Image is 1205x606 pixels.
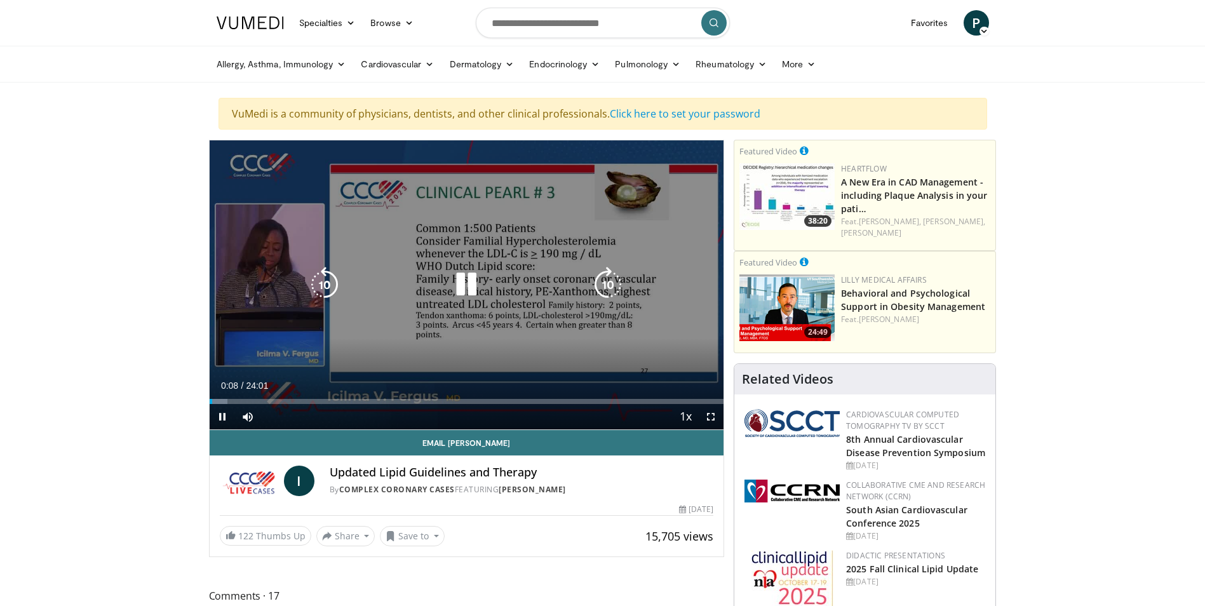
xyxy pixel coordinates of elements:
a: [PERSON_NAME] [841,227,901,238]
h4: Updated Lipid Guidelines and Therapy [330,466,713,480]
a: 24:49 [739,274,835,341]
span: / [241,380,244,391]
a: I [284,466,314,496]
a: Browse [363,10,421,36]
a: 122 Thumbs Up [220,526,311,546]
img: 51a70120-4f25-49cc-93a4-67582377e75f.png.150x105_q85_autocrop_double_scale_upscale_version-0.2.png [744,409,840,437]
a: Complex Coronary Cases [339,484,455,495]
a: Heartflow [841,163,887,174]
div: Progress Bar [210,399,724,404]
button: Pause [210,404,235,429]
div: [DATE] [846,530,985,542]
a: Rheumatology [688,51,774,77]
button: Playback Rate [673,404,698,429]
a: Endocrinology [522,51,607,77]
a: Pulmonology [607,51,688,77]
span: 38:20 [804,215,831,227]
video-js: Video Player [210,140,724,430]
div: By FEATURING [330,484,713,495]
a: 8th Annual Cardiovascular Disease Prevention Symposium [846,433,985,459]
small: Featured Video [739,257,797,268]
span: 15,705 views [645,529,713,544]
small: Featured Video [739,145,797,157]
div: VuMedi is a community of physicians, dentists, and other clinical professionals. [219,98,987,130]
a: Dermatology [442,51,522,77]
a: Behavioral and Psychological Support in Obesity Management [841,287,985,313]
a: More [774,51,823,77]
span: Comments 17 [209,588,725,604]
a: [PERSON_NAME], [859,216,921,227]
img: VuMedi Logo [217,17,284,29]
a: [PERSON_NAME] [859,314,919,325]
img: ba3304f6-7838-4e41-9c0f-2e31ebde6754.png.150x105_q85_crop-smart_upscale.png [739,274,835,341]
div: [DATE] [846,576,985,588]
a: Allergy, Asthma, Immunology [209,51,354,77]
a: [PERSON_NAME], [923,216,985,227]
img: Complex Coronary Cases [220,466,279,496]
a: South Asian Cardiovascular Conference 2025 [846,504,967,529]
a: Click here to set your password [610,107,760,121]
a: Collaborative CME and Research Network (CCRN) [846,480,985,502]
div: Didactic Presentations [846,550,985,562]
div: Feat. [841,314,990,325]
span: 24:01 [246,380,268,391]
div: [DATE] [846,460,985,471]
div: [DATE] [679,504,713,515]
h4: Related Videos [742,372,833,387]
a: 2025 Fall Clinical Lipid Update [846,563,978,575]
div: Feat. [841,216,990,239]
a: Cardiovascular Computed Tomography TV by SCCT [846,409,959,431]
span: 0:08 [221,380,238,391]
a: 38:20 [739,163,835,230]
a: [PERSON_NAME] [499,484,566,495]
button: Mute [235,404,260,429]
a: Email [PERSON_NAME] [210,430,724,455]
span: 122 [238,530,253,542]
span: 24:49 [804,327,831,338]
a: Lilly Medical Affairs [841,274,927,285]
button: Save to [380,526,445,546]
a: A New Era in CAD Management - including Plaque Analysis in your pati… [841,176,987,215]
img: 738d0e2d-290f-4d89-8861-908fb8b721dc.150x105_q85_crop-smart_upscale.jpg [739,163,835,230]
button: Share [316,526,375,546]
input: Search topics, interventions [476,8,730,38]
a: Favorites [903,10,956,36]
a: P [964,10,989,36]
a: Cardiovascular [353,51,441,77]
img: a04ee3ba-8487-4636-b0fb-5e8d268f3737.png.150x105_q85_autocrop_double_scale_upscale_version-0.2.png [744,480,840,502]
button: Fullscreen [698,404,724,429]
a: Specialties [292,10,363,36]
